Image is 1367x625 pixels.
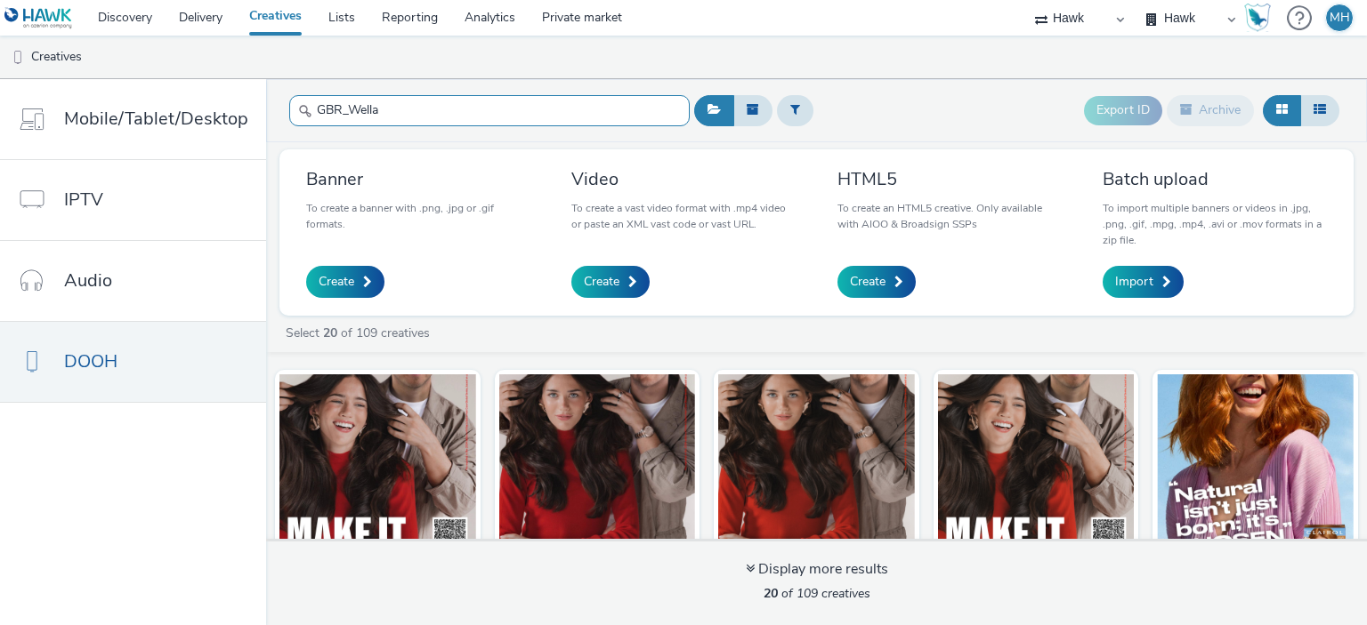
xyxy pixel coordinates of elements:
p: To create an HTML5 creative. Only available with AIOO & Broadsign SSPs [837,200,1062,232]
input: Search... [289,95,690,126]
p: To import multiple banners or videos in .jpg, .png, .gif, .mpg, .mp4, .avi or .mov formats in a z... [1103,200,1327,248]
a: Select of 109 creatives [284,325,437,341]
div: Display more results [746,559,888,580]
button: Grid [1263,95,1301,125]
strong: 20 [764,585,778,602]
img: GBR_Wella_HouseofWella_SmoothFiller_D6_Generic visual [718,374,915,548]
strong: 20 [323,325,337,341]
button: Archive [1167,95,1254,125]
img: Hawk Academy [1244,4,1271,32]
span: Create [319,273,354,291]
button: Export ID [1084,96,1162,124]
span: of 109 creatives [764,585,870,602]
img: undefined Logo [4,7,73,29]
img: GBR_Wella_NNE_Static_1080x1920_20250812 ; Stacey_Tesco_300m visual [1157,374,1354,548]
span: IPTV [64,187,103,212]
a: Hawk Academy [1244,4,1278,32]
span: Create [850,273,886,291]
a: Create [571,266,650,298]
span: Audio [64,268,112,293]
h3: Banner [306,167,530,191]
img: dooh [9,49,27,67]
a: Create [837,266,916,298]
div: MH [1330,4,1350,31]
span: Import [1115,273,1153,291]
p: To create a vast video format with .mp4 video or paste an XML vast code or vast URL. [571,200,796,232]
img: GBR_Wella_HouseofWella_Smooth_Filler_D6_Generic_10s visual [499,374,696,548]
h3: HTML5 [837,167,1062,191]
img: GBR_Wella_HouseofWella_SmoothFiller_D6_QR visual [279,374,476,548]
p: To create a banner with .png, .jpg or .gif formats. [306,200,530,232]
h3: Video [571,167,796,191]
a: Create [306,266,384,298]
span: Create [584,273,619,291]
img: GBR_Wella_HouseofWella_SmoothFiller_1080x1920_D6_QR visual [938,374,1135,548]
span: Mobile/Tablet/Desktop [64,106,248,132]
a: Import [1103,266,1184,298]
button: Table [1300,95,1339,125]
span: DOOH [64,349,117,374]
h3: Batch upload [1103,167,1327,191]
